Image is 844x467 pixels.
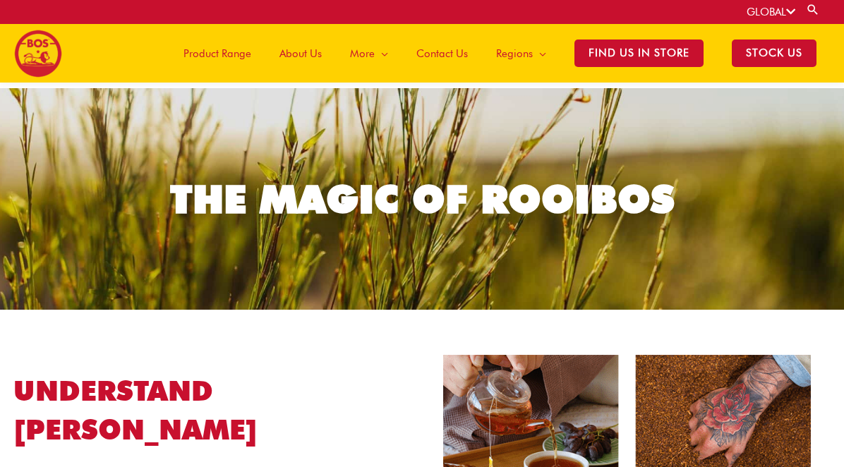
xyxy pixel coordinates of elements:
span: Contact Us [416,32,468,75]
a: Find Us in Store [560,24,718,83]
a: Contact Us [402,24,482,83]
a: Product Range [169,24,265,83]
a: Regions [482,24,560,83]
span: About Us [279,32,322,75]
a: More [336,24,402,83]
div: THE MAGIC OF ROOIBOS [170,180,675,219]
h1: UNDERSTAND [PERSON_NAME] [13,372,381,449]
a: STOCK US [718,24,831,83]
span: STOCK US [732,40,816,67]
a: GLOBAL [747,6,795,18]
span: Regions [496,32,533,75]
nav: Site Navigation [159,24,831,83]
a: Search button [806,3,820,16]
span: Find Us in Store [574,40,704,67]
img: BOS logo finals-200px [14,30,62,78]
span: Product Range [183,32,251,75]
a: About Us [265,24,336,83]
span: More [350,32,375,75]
